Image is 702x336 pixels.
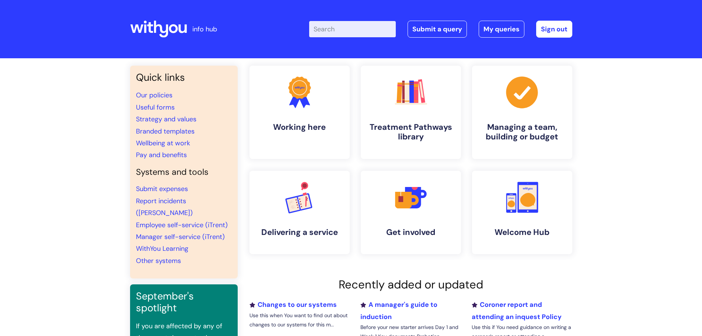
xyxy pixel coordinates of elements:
[255,122,344,132] h4: Working here
[136,115,196,124] a: Strategy and values
[367,122,455,142] h4: Treatment Pathways library
[249,171,350,254] a: Delivering a service
[361,171,461,254] a: Get involved
[136,232,225,241] a: Manager self-service (iTrent)
[361,66,461,159] a: Treatment Pathways library
[479,21,524,38] a: My queries
[136,91,172,100] a: Our policies
[249,278,572,291] h2: Recently added or updated
[136,256,181,265] a: Other systems
[136,221,228,229] a: Employee self-service (iTrent)
[408,21,467,38] a: Submit a query
[136,244,188,253] a: WithYou Learning
[478,122,566,142] h4: Managing a team, building or budget
[136,167,232,177] h4: Systems and tools
[136,139,190,148] a: Wellbeing at work
[472,300,562,321] a: Coroner report and attending an inquest Policy
[136,184,188,193] a: Submit expenses
[136,197,193,217] a: Report incidents ([PERSON_NAME])
[249,300,337,309] a: Changes to our systems
[255,228,344,237] h4: Delivering a service
[136,290,232,314] h3: September's spotlight
[536,21,572,38] a: Sign out
[249,311,350,329] p: Use this when You want to find out about changes to our systems for this m...
[472,66,572,159] a: Managing a team, building or budget
[309,21,572,38] div: | -
[192,23,217,35] p: info hub
[309,21,396,37] input: Search
[478,228,566,237] h4: Welcome Hub
[136,103,175,112] a: Useful forms
[136,127,195,136] a: Branded templates
[136,150,187,159] a: Pay and benefits
[360,300,437,321] a: A manager's guide to induction
[249,66,350,159] a: Working here
[472,171,572,254] a: Welcome Hub
[367,228,455,237] h4: Get involved
[136,72,232,83] h3: Quick links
